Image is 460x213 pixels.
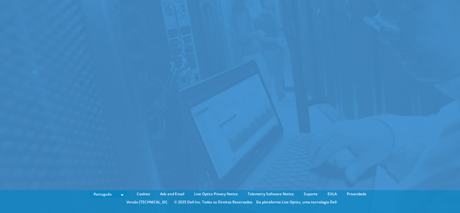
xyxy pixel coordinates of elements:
a: Privacidade [342,191,371,197]
a: Telemetry Software Notice [243,191,298,197]
a: Cookies [132,191,155,197]
a: Live Optics Privacy Notice [190,191,242,197]
a: EULA [323,191,341,197]
a: Ads and Email [156,191,189,197]
li: © 2025 Dell Inc. Todos os Direitos Reservados [171,199,255,205]
a: Suporte [299,191,322,197]
li: Da plataforma Live Optics, uma tecnologia Dell [256,199,337,205]
li: Versão [TECHNICAL_ID] [123,199,170,205]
